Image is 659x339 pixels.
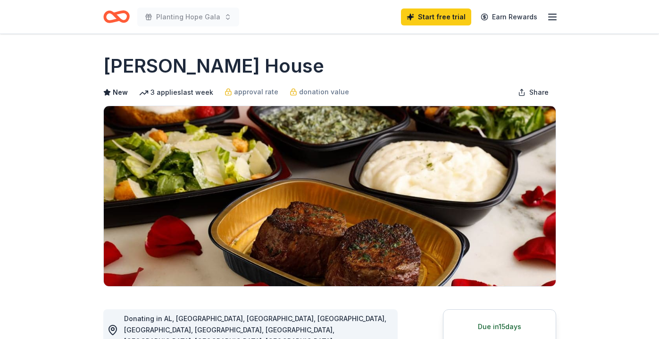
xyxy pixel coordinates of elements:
[137,8,239,26] button: Planting Hope Gala
[113,87,128,98] span: New
[510,83,556,102] button: Share
[299,86,349,98] span: donation value
[401,8,471,25] a: Start free trial
[103,53,324,79] h1: [PERSON_NAME] House
[529,87,549,98] span: Share
[234,86,278,98] span: approval rate
[290,86,349,98] a: donation value
[103,6,130,28] a: Home
[225,86,278,98] a: approval rate
[156,11,220,23] span: Planting Hope Gala
[104,106,556,286] img: Image for Ruth's Chris Steak House
[455,321,544,332] div: Due in 15 days
[139,87,213,98] div: 3 applies last week
[475,8,543,25] a: Earn Rewards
